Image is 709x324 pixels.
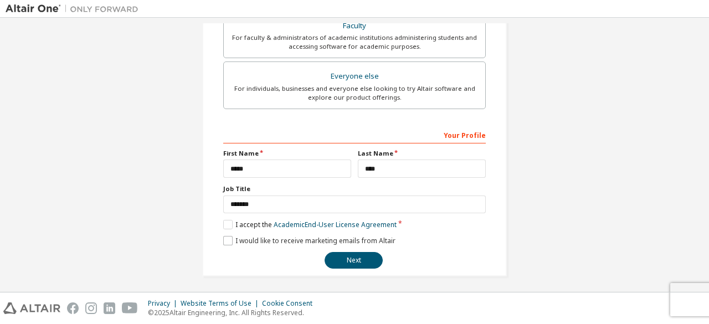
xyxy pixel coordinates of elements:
[223,220,397,229] label: I accept the
[148,308,319,317] p: © 2025 Altair Engineering, Inc. All Rights Reserved.
[3,302,60,314] img: altair_logo.svg
[274,220,397,229] a: Academic End-User License Agreement
[104,302,115,314] img: linkedin.svg
[223,149,351,158] label: First Name
[85,302,97,314] img: instagram.svg
[67,302,79,314] img: facebook.svg
[230,69,479,84] div: Everyone else
[358,149,486,158] label: Last Name
[122,302,138,314] img: youtube.svg
[6,3,144,14] img: Altair One
[230,33,479,51] div: For faculty & administrators of academic institutions administering students and accessing softwa...
[181,299,262,308] div: Website Terms of Use
[223,126,486,143] div: Your Profile
[262,299,319,308] div: Cookie Consent
[223,236,395,245] label: I would like to receive marketing emails from Altair
[230,84,479,102] div: For individuals, businesses and everyone else looking to try Altair software and explore our prod...
[223,184,486,193] label: Job Title
[325,252,383,269] button: Next
[148,299,181,308] div: Privacy
[230,18,479,34] div: Faculty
